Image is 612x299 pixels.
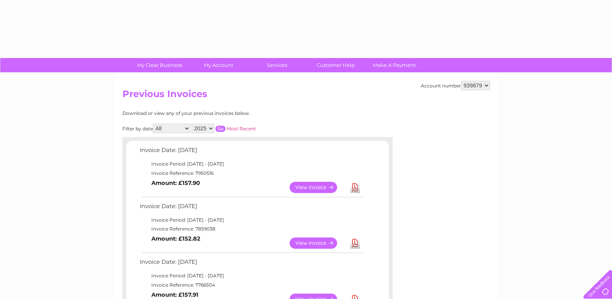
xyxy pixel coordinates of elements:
a: My Clear Business [128,58,192,72]
b: Amount: £157.90 [151,179,200,186]
b: Amount: £157.91 [151,291,198,298]
b: Amount: £152.82 [151,235,200,242]
td: Invoice Period: [DATE] - [DATE] [138,271,364,280]
div: Filter by date [122,124,325,133]
a: Customer Help [304,58,368,72]
td: Invoice Date: [DATE] [138,145,364,159]
a: Make A Payment [363,58,426,72]
a: Most Recent [227,126,256,132]
td: Invoice Period: [DATE] - [DATE] [138,159,364,169]
a: My Account [186,58,250,72]
h2: Previous Invoices [122,89,490,103]
td: Invoice Period: [DATE] - [DATE] [138,215,364,225]
td: Invoice Reference: 7859038 [138,224,364,234]
td: Invoice Date: [DATE] [138,201,364,215]
a: Download [350,182,360,193]
a: Services [245,58,309,72]
div: Account number [421,81,490,90]
td: Invoice Date: [DATE] [138,257,364,271]
a: View [290,237,346,249]
div: Download or view any of your previous invoices below. [122,111,325,116]
a: View [290,182,346,193]
td: Invoice Reference: 7950516 [138,169,364,178]
td: Invoice Reference: 7766504 [138,280,364,290]
a: Download [350,237,360,249]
